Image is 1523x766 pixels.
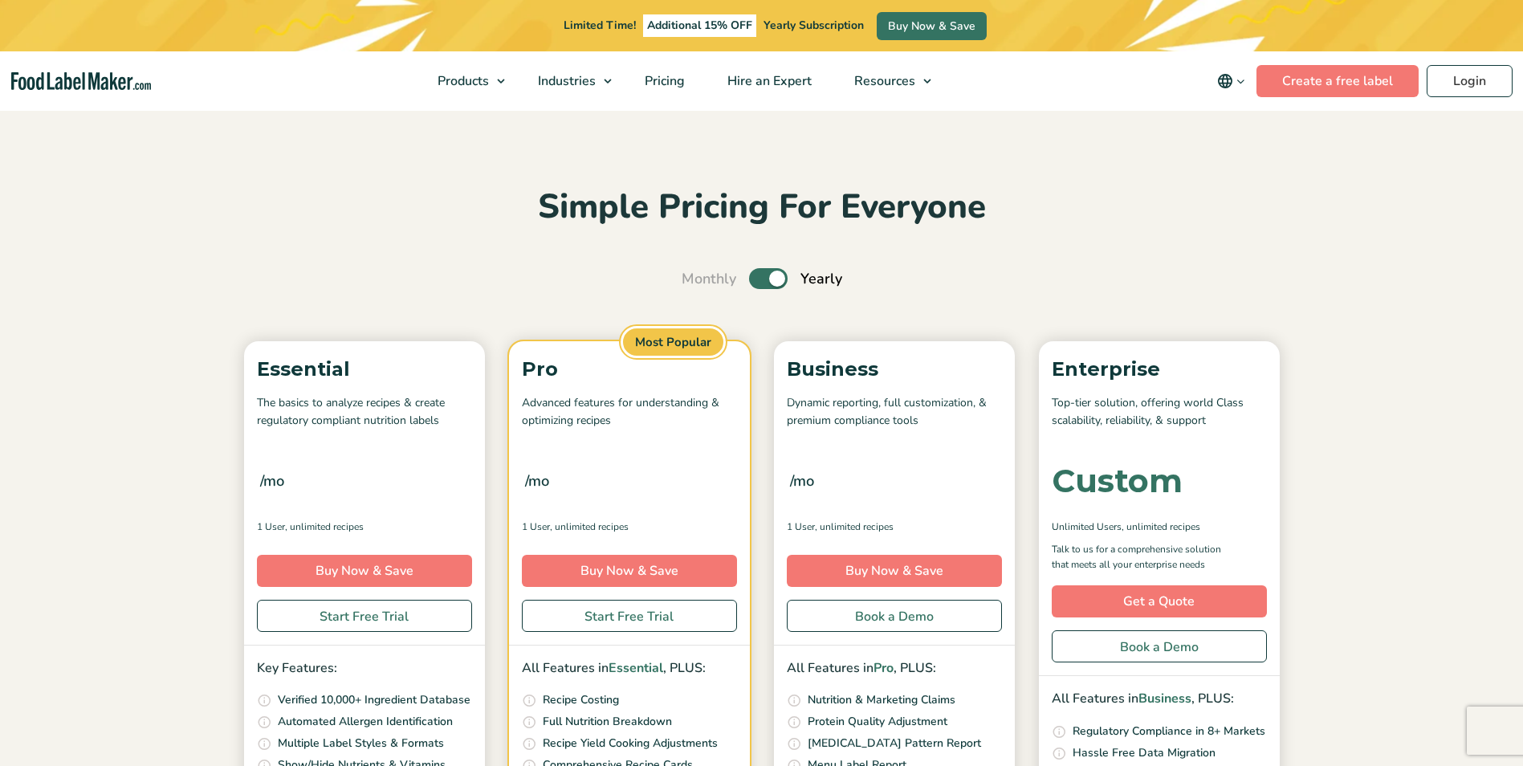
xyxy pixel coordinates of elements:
[707,51,829,111] a: Hire an Expert
[1052,689,1267,710] p: All Features in , PLUS:
[1256,65,1419,97] a: Create a free label
[278,713,453,731] p: Automated Allergen Identification
[1052,630,1267,662] a: Book a Demo
[257,658,472,679] p: Key Features:
[417,51,513,111] a: Products
[1052,354,1267,385] p: Enterprise
[787,600,1002,632] a: Book a Demo
[257,394,472,430] p: The basics to analyze recipes & create regulatory compliant nutrition labels
[808,691,955,709] p: Nutrition & Marketing Claims
[543,735,718,752] p: Recipe Yield Cooking Adjustments
[236,185,1288,230] h2: Simple Pricing For Everyone
[433,72,491,90] span: Products
[1052,585,1267,617] a: Get a Quote
[543,713,672,731] p: Full Nutrition Breakdown
[1052,465,1183,497] div: Custom
[640,72,686,90] span: Pricing
[787,555,1002,587] a: Buy Now & Save
[1052,542,1236,572] p: Talk to us for a comprehensive solution that meets all your enterprise needs
[564,18,636,33] span: Limited Time!
[257,519,285,534] span: 1 User
[522,519,550,534] span: 1 User
[525,470,549,492] span: /mo
[543,691,619,709] p: Recipe Costing
[723,72,813,90] span: Hire an Expert
[522,394,737,430] p: Advanced features for understanding & optimizing recipes
[257,600,472,632] a: Start Free Trial
[1138,690,1191,707] span: Business
[278,735,444,752] p: Multiple Label Styles & Formats
[522,600,737,632] a: Start Free Trial
[517,51,620,111] a: Industries
[1052,394,1267,430] p: Top-tier solution, offering world Class scalability, reliability, & support
[1427,65,1513,97] a: Login
[257,354,472,385] p: Essential
[808,735,981,752] p: [MEDICAL_DATA] Pattern Report
[877,12,987,40] a: Buy Now & Save
[278,691,470,709] p: Verified 10,000+ Ingredient Database
[790,470,814,492] span: /mo
[257,555,472,587] a: Buy Now & Save
[787,519,815,534] span: 1 User
[815,519,894,534] span: , Unlimited Recipes
[682,268,736,290] span: Monthly
[621,326,726,359] span: Most Popular
[643,14,756,37] span: Additional 15% OFF
[1052,519,1122,534] span: Unlimited Users
[800,268,842,290] span: Yearly
[522,555,737,587] a: Buy Now & Save
[285,519,364,534] span: , Unlimited Recipes
[550,519,629,534] span: , Unlimited Recipes
[808,713,947,731] p: Protein Quality Adjustment
[260,470,284,492] span: /mo
[849,72,917,90] span: Resources
[833,51,939,111] a: Resources
[533,72,597,90] span: Industries
[749,268,788,289] label: Toggle
[873,659,894,677] span: Pro
[787,658,1002,679] p: All Features in , PLUS:
[787,354,1002,385] p: Business
[1122,519,1200,534] span: , Unlimited Recipes
[764,18,864,33] span: Yearly Subscription
[1073,744,1216,762] p: Hassle Free Data Migration
[787,394,1002,430] p: Dynamic reporting, full customization, & premium compliance tools
[1073,723,1265,740] p: Regulatory Compliance in 8+ Markets
[609,659,663,677] span: Essential
[522,354,737,385] p: Pro
[624,51,702,111] a: Pricing
[522,658,737,679] p: All Features in , PLUS:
